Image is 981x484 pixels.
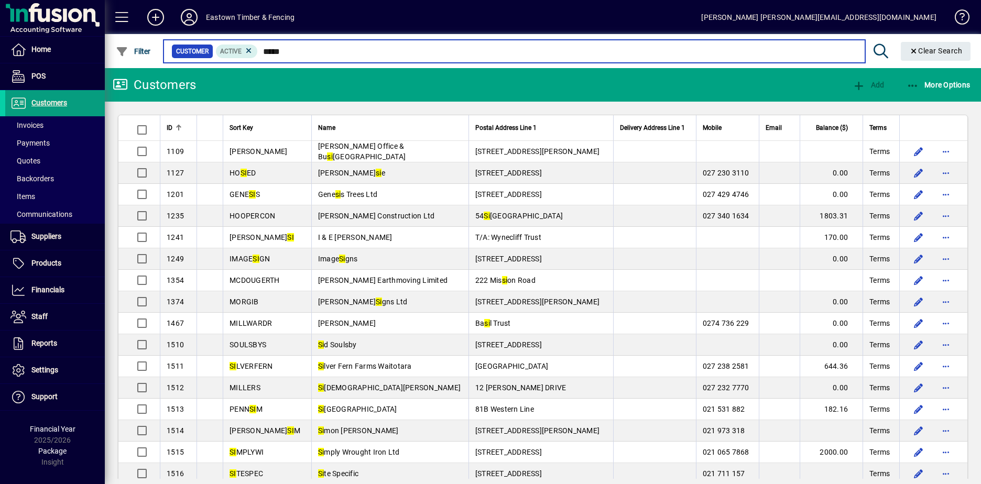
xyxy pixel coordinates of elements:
[938,401,954,417] button: More options
[5,331,105,357] a: Reports
[484,212,490,220] em: Si
[475,340,542,349] span: [STREET_ADDRESS]
[5,250,105,277] a: Products
[10,157,40,165] span: Quotes
[475,298,599,306] span: [STREET_ADDRESS][PERSON_NAME]
[475,383,566,392] span: 12 [PERSON_NAME] DRIVE
[910,401,927,417] button: Edit
[800,356,863,377] td: 644.36
[167,426,184,435] span: 1514
[176,46,209,57] span: Customer
[766,122,782,134] span: Email
[800,442,863,463] td: 2000.00
[167,362,184,370] span: 1511
[318,142,406,161] span: [PERSON_NAME] Office & Bu [GEOGRAPHIC_DATA]
[703,405,745,413] span: 021 531 882
[318,340,324,349] em: Si
[167,319,184,327] span: 1467
[910,293,927,310] button: Edit
[31,72,46,80] span: POS
[10,192,35,201] span: Items
[869,425,890,436] span: Terms
[31,366,58,374] span: Settings
[910,207,927,224] button: Edit
[703,383,749,392] span: 027 232 7770
[800,227,863,248] td: 170.00
[910,444,927,460] button: Edit
[475,426,599,435] span: [STREET_ADDRESS][PERSON_NAME]
[5,205,105,223] a: Communications
[938,143,954,160] button: More options
[230,469,263,478] span: TESPEC
[230,169,256,177] span: HO ED
[910,465,927,482] button: Edit
[31,285,64,294] span: Financials
[249,405,256,413] em: SI
[167,340,184,349] span: 1510
[287,426,294,435] em: SI
[167,122,190,134] div: ID
[10,210,72,218] span: Communications
[230,405,263,413] span: PENN M
[318,469,324,478] em: Si
[339,255,345,263] em: Si
[938,315,954,332] button: More options
[230,362,273,370] span: LVERFERN
[475,448,542,456] span: [STREET_ADDRESS]
[816,122,848,134] span: Balance ($)
[869,361,890,371] span: Terms
[703,448,749,456] span: 021 065 7868
[909,47,963,55] span: Clear Search
[901,42,971,61] button: Clear
[5,134,105,152] a: Payments
[910,272,927,289] button: Edit
[869,146,890,157] span: Terms
[475,276,536,284] span: 222 Mis on Road
[502,276,508,284] em: si
[31,259,61,267] span: Products
[253,255,259,263] em: SI
[318,405,324,413] em: Si
[869,404,890,414] span: Terms
[703,212,749,220] span: 027 340 1634
[800,377,863,399] td: 0.00
[853,81,884,89] span: Add
[318,233,393,241] span: I & E [PERSON_NAME]
[5,224,105,250] a: Suppliers
[938,293,954,310] button: More options
[216,45,258,58] mat-chip: Activation Status: Active
[869,168,890,178] span: Terms
[318,319,376,327] span: [PERSON_NAME]
[938,422,954,439] button: More options
[113,42,154,61] button: Filter
[167,147,184,156] span: 1109
[938,229,954,246] button: More options
[327,152,333,161] em: si
[5,357,105,383] a: Settings
[167,169,184,177] span: 1127
[230,426,300,435] span: [PERSON_NAME] M
[318,469,358,478] span: te Specific
[318,212,435,220] span: [PERSON_NAME] Construction Ltd
[206,9,295,26] div: Eastown Timber & Fencing
[938,164,954,181] button: More options
[318,298,408,306] span: [PERSON_NAME] gns Ltd
[800,313,863,334] td: 0.00
[249,190,256,199] em: SI
[10,121,43,129] span: Invoices
[318,383,461,392] span: [DEMOGRAPHIC_DATA][PERSON_NAME]
[10,139,50,147] span: Payments
[167,233,184,241] span: 1241
[475,469,542,478] span: [STREET_ADDRESS]
[475,319,511,327] span: Ba l Trust
[910,164,927,181] button: Edit
[703,319,749,327] span: 0274 736 229
[701,9,936,26] div: [PERSON_NAME] [PERSON_NAME][EMAIL_ADDRESS][DOMAIN_NAME]
[800,248,863,270] td: 0.00
[318,362,324,370] em: Si
[10,174,54,183] span: Backorders
[318,448,324,456] em: Si
[167,212,184,220] span: 1235
[230,298,259,306] span: MORGIB
[38,447,67,455] span: Package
